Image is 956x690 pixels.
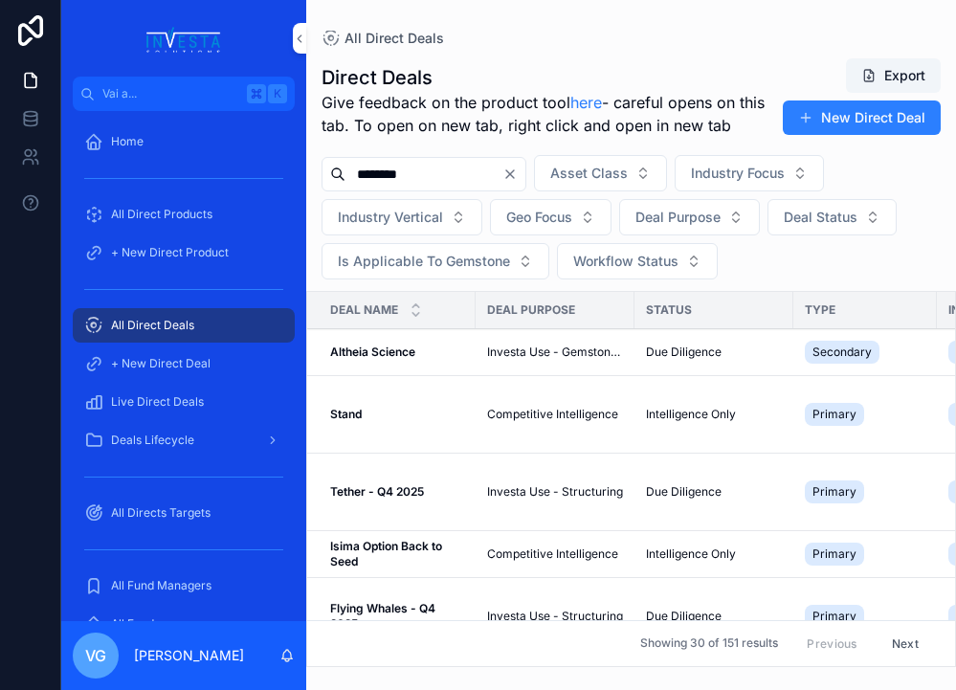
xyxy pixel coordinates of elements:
[73,235,295,270] a: + New Direct Product
[111,394,204,410] span: Live Direct Deals
[487,407,618,422] span: Competitive Intelligence
[640,636,778,652] span: Showing 30 of 151 results
[619,199,760,235] button: Select Button
[274,86,281,100] font: K
[73,607,295,641] a: All Funds
[73,346,295,381] a: + New Direct Deal
[646,546,736,562] span: Intelligence Only
[805,302,835,318] span: Type
[111,616,160,632] span: All Funds
[490,199,611,235] button: Select Button
[330,484,424,499] strong: Tether - Q4 2025
[330,345,415,359] strong: Altheia Science
[330,601,464,632] a: Flying Whales - Q4 2025
[338,252,510,271] span: Is Applicable To Gemstone
[646,609,782,624] a: Due Diligence
[73,197,295,232] a: All Direct Products
[646,609,722,624] span: Due Diligence
[345,29,444,48] span: All Direct Deals
[812,407,856,422] span: Primary
[73,124,295,159] a: Home
[783,100,941,135] button: New Direct Deal
[534,155,667,191] button: Select Button
[646,407,782,422] a: Intelligence Only
[878,629,932,658] button: Next
[322,91,785,137] span: Give feedback on the product tool - careful opens on this tab. To open on new tab, right click an...
[487,546,623,562] a: Competitive Intelligence
[322,29,444,48] a: All Direct Deals
[646,546,782,562] a: Intelligence Only
[487,345,623,360] a: Investa Use - Gemstone Only
[805,601,925,632] a: Primary
[675,155,824,191] button: Select Button
[330,407,362,421] strong: Stand
[330,345,464,360] a: Altheia Science
[73,496,295,530] a: All Directs Targets
[570,93,602,112] a: here
[338,208,443,227] span: Industry Vertical
[506,208,572,227] span: Geo Focus
[646,484,722,500] span: Due Diligence
[805,477,925,507] a: Primary
[646,302,692,318] span: Status
[111,433,194,448] span: Deals Lifecycle
[330,302,398,318] span: Deal Name
[111,245,229,260] span: + New Direct Product
[557,243,718,279] button: Select Button
[812,609,856,624] span: Primary
[646,484,782,500] a: Due Diligence
[111,505,211,521] span: All Directs Targets
[85,644,106,667] span: VG
[330,407,464,422] a: Stand
[573,252,678,271] span: Workflow Status
[111,318,194,333] span: All Direct Deals
[330,601,438,631] strong: Flying Whales - Q4 2025
[784,208,857,227] span: Deal Status
[635,208,721,227] span: Deal Purpose
[846,58,941,93] button: Export
[322,199,482,235] button: Select Button
[330,539,445,568] strong: Isima Option Back to Seed
[111,207,212,222] span: All Direct Products
[487,609,623,624] a: Investa Use - Structuring
[550,164,628,183] span: Asset Class
[812,484,856,500] span: Primary
[330,484,464,500] a: Tether - Q4 2025
[73,385,295,419] a: Live Direct Deals
[322,243,549,279] button: Select Button
[487,407,623,422] a: Competitive Intelligence
[102,86,137,100] font: Vai a...
[812,345,872,360] span: Secondary
[73,308,295,343] a: All Direct Deals
[646,407,736,422] span: Intelligence Only
[111,134,144,149] span: Home
[487,302,575,318] span: Deal Purpose
[805,539,925,569] a: Primary
[111,356,211,371] span: + New Direct Deal
[691,164,785,183] span: Industry Focus
[805,399,925,430] a: Primary
[646,345,722,360] span: Due Diligence
[487,546,618,562] span: Competitive Intelligence
[805,337,925,367] a: Secondary
[322,64,785,91] h1: Direct Deals
[73,77,295,111] button: Vai a...K
[111,578,211,593] span: All Fund Managers
[812,546,856,562] span: Primary
[134,646,244,665] p: [PERSON_NAME]
[767,199,897,235] button: Select Button
[646,345,782,360] a: Due Diligence
[73,423,295,457] a: Deals Lifecycle
[487,484,623,500] a: Investa Use - Structuring
[330,539,464,569] a: Isima Option Back to Seed
[502,167,525,182] button: Clear
[73,568,295,603] a: All Fund Managers
[142,23,226,54] img: Logo dell'app
[61,111,306,621] div: contenuto scorrevole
